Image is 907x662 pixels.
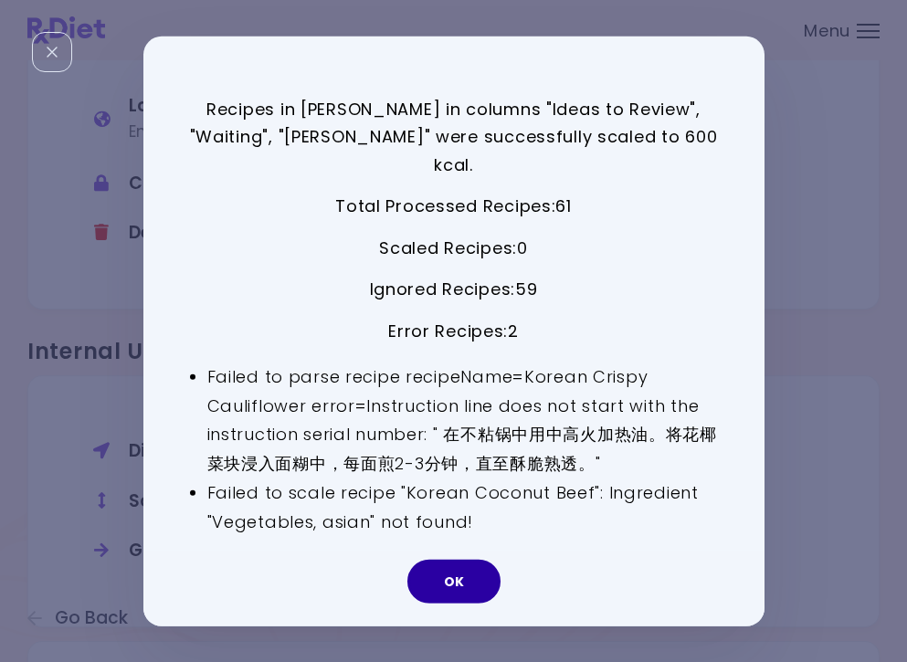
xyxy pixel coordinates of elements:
[407,560,501,604] button: OK
[189,318,719,346] p: Error Recipes : 2
[32,32,72,72] div: Close
[189,276,719,304] p: Ignored Recipes : 59
[189,193,719,221] p: Total Processed Recipes : 61
[207,363,719,478] li: Failed to parse recipe recipeName=Korean Crispy Cauliflower error=Instruction line does not start...
[189,235,719,263] p: Scaled Recipes : 0
[189,95,719,179] p: Recipes in [PERSON_NAME] in columns "Ideas to Review", "Waiting", "[PERSON_NAME]" were successful...
[207,478,719,537] li: Failed to scale recipe "Korean Coconut Beef": Ingredient "Vegetables, asian" not found!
